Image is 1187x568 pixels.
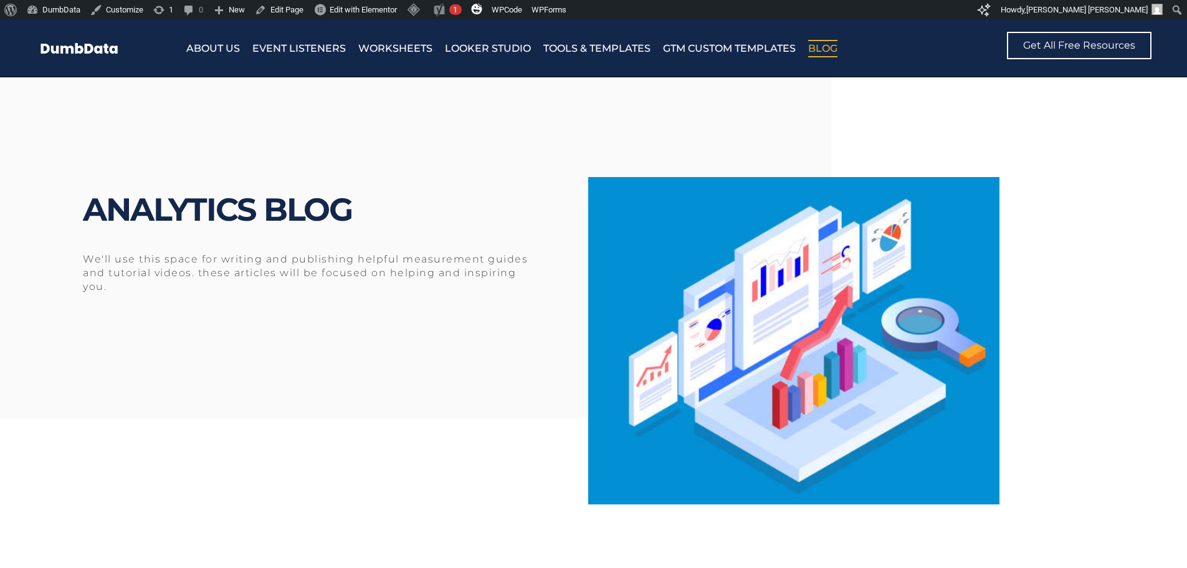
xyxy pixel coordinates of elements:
[453,5,457,14] span: 1
[1026,5,1148,14] span: [PERSON_NAME] [PERSON_NAME]
[83,185,623,234] h1: Analytics Blog
[445,40,531,57] a: Looker Studio
[330,5,397,14] span: Edit with Elementor
[663,40,796,57] a: GTM Custom Templates
[83,253,530,294] h6: We'll use this space for writing and publishing helpful measurement guides and tutorial videos. t...
[186,40,240,57] a: About Us
[252,40,346,57] a: Event Listeners
[1023,41,1135,51] span: Get All Free Resources
[808,40,837,57] a: Blog
[1007,32,1151,59] a: Get All Free Resources
[471,3,482,14] img: svg+xml;base64,PHN2ZyB4bWxucz0iaHR0cDovL3d3dy53My5vcmcvMjAwMC9zdmciIHZpZXdCb3g9IjAgMCAzMiAzMiI+PG...
[358,40,432,57] a: Worksheets
[543,40,651,57] a: Tools & Templates
[186,40,926,57] nav: Menu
